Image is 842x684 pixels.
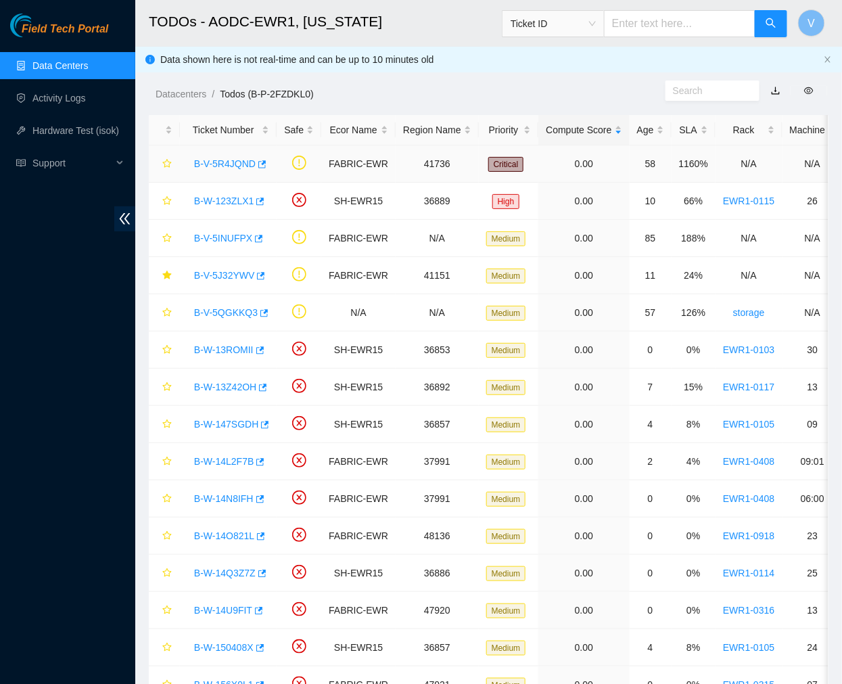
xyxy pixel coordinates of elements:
[630,518,672,555] td: 0
[804,86,814,95] span: eye
[486,231,526,246] span: Medium
[156,339,172,361] button: star
[766,18,776,30] span: search
[538,332,629,369] td: 0.00
[486,380,526,395] span: Medium
[672,443,716,480] td: 4%
[486,492,526,507] span: Medium
[162,531,172,542] span: star
[672,220,716,257] td: 188%
[292,565,306,579] span: close-circle
[162,494,172,505] span: star
[396,406,479,443] td: 36857
[292,453,306,468] span: close-circle
[630,480,672,518] td: 0
[396,257,479,294] td: 41151
[162,196,172,207] span: star
[538,555,629,592] td: 0.00
[292,639,306,654] span: close-circle
[156,302,172,323] button: star
[162,568,172,579] span: star
[321,443,396,480] td: FABRIC-EWR
[396,555,479,592] td: 36886
[486,306,526,321] span: Medium
[672,257,716,294] td: 24%
[292,156,306,170] span: exclamation-circle
[723,196,774,206] a: EWR1-0115
[486,417,526,432] span: Medium
[292,304,306,319] span: exclamation-circle
[396,294,479,332] td: N/A
[194,270,254,281] a: B-V-5J32YWV
[630,555,672,592] td: 0
[723,419,774,430] a: EWR1-0105
[194,530,254,541] a: B-W-14O821L
[672,555,716,592] td: 0%
[396,443,479,480] td: 37991
[486,566,526,581] span: Medium
[723,493,774,504] a: EWR1-0408
[162,345,172,356] span: star
[156,525,172,547] button: star
[672,518,716,555] td: 0%
[630,369,672,406] td: 7
[162,457,172,468] span: star
[630,183,672,220] td: 10
[162,308,172,319] span: star
[292,230,306,244] span: exclamation-circle
[672,332,716,369] td: 0%
[824,55,832,64] button: close
[321,183,396,220] td: SH-EWR15
[672,294,716,332] td: 126%
[162,643,172,654] span: star
[194,382,256,392] a: B-W-13Z42OH
[32,60,88,71] a: Data Centers
[630,592,672,629] td: 0
[194,568,256,578] a: B-W-14Q3Z7Z
[321,369,396,406] td: SH-EWR15
[156,227,172,249] button: star
[292,416,306,430] span: close-circle
[630,145,672,183] td: 58
[538,480,629,518] td: 0.00
[220,89,313,99] a: Todos (B-P-2FZDKL0)
[672,145,716,183] td: 1160%
[194,456,254,467] a: B-W-14L2F7B
[194,344,254,355] a: B-W-13ROMII
[538,629,629,666] td: 0.00
[723,605,774,616] a: EWR1-0316
[156,376,172,398] button: star
[630,332,672,369] td: 0
[396,592,479,629] td: 47920
[486,603,526,618] span: Medium
[292,491,306,505] span: close-circle
[723,530,774,541] a: EWR1-0918
[194,642,254,653] a: B-W-150408X
[538,145,629,183] td: 0.00
[538,406,629,443] td: 0.00
[162,233,172,244] span: star
[486,641,526,656] span: Medium
[156,637,172,658] button: star
[321,629,396,666] td: SH-EWR15
[32,93,86,104] a: Activity Logs
[716,145,782,183] td: N/A
[156,153,172,175] button: star
[396,369,479,406] td: 36892
[761,80,791,101] button: download
[321,145,396,183] td: FABRIC-EWR
[672,406,716,443] td: 8%
[716,257,782,294] td: N/A
[162,271,172,281] span: star
[321,257,396,294] td: FABRIC-EWR
[292,379,306,393] span: close-circle
[630,220,672,257] td: 85
[672,480,716,518] td: 0%
[492,194,520,209] span: High
[156,562,172,584] button: star
[10,14,68,37] img: Akamai Technologies
[156,190,172,212] button: star
[723,456,774,467] a: EWR1-0408
[630,443,672,480] td: 2
[396,518,479,555] td: 48136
